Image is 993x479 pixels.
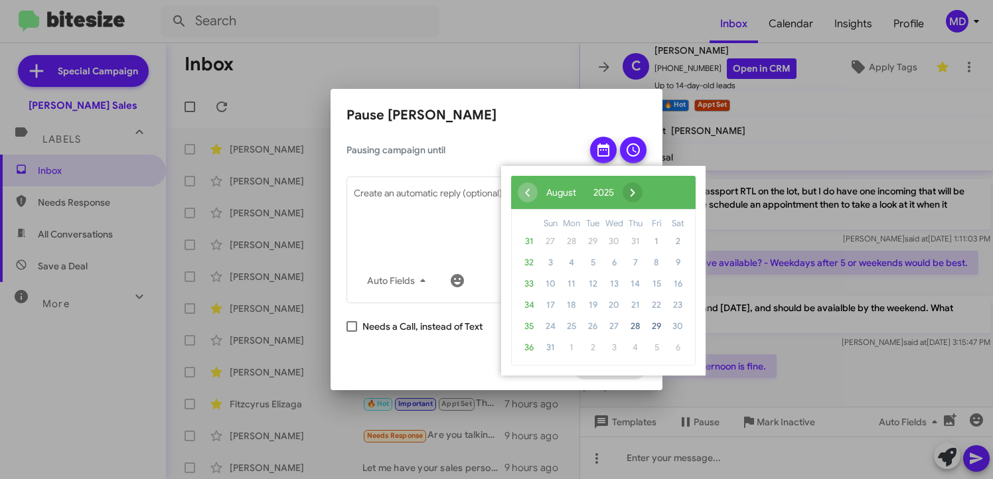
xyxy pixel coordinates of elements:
span: 5 [646,337,667,358]
span: 12 [582,273,603,295]
span: 24 [540,316,561,337]
span: 28 [561,231,582,252]
span: 1 [646,231,667,252]
span: 30 [667,316,688,337]
span: 10 [540,273,561,295]
th: weekday [625,216,646,231]
bs-datepicker-container: calendar [501,166,706,376]
span: 13 [603,273,625,295]
span: 19 [582,295,603,316]
span: 29 [582,231,603,252]
span: 27 [540,231,561,252]
bs-datepicker-navigation-view: ​ ​ ​ [518,183,643,195]
span: 3 [540,252,561,273]
span: 25 [561,316,582,337]
span: 22 [646,295,667,316]
span: 7 [625,252,646,273]
th: weekday [561,216,582,231]
span: 4 [625,337,646,358]
span: 2 [667,231,688,252]
span: 27 [603,316,625,337]
span: 30 [603,231,625,252]
span: Auto Fields [367,269,431,293]
th: weekday [646,216,667,231]
button: › [623,182,643,202]
span: 31 [540,337,561,358]
span: 26 [582,316,603,337]
span: 11 [561,273,582,295]
span: 8 [646,252,667,273]
span: Needs a Call, instead of Text [362,318,483,334]
span: 31 [625,231,646,252]
span: 5 [582,252,603,273]
button: Auto Fields [356,269,441,293]
span: 2 [582,337,603,358]
span: 31 [518,231,540,252]
span: 23 [667,295,688,316]
span: 2025 [593,186,614,198]
span: 36 [518,337,540,358]
th: weekday [540,216,561,231]
span: 6 [603,252,625,273]
span: 28 [625,316,646,337]
span: 14 [625,273,646,295]
span: ‹ [518,182,538,202]
span: 20 [603,295,625,316]
span: 4 [561,252,582,273]
th: weekday [603,216,625,231]
span: 15 [646,273,667,295]
h2: Pause [PERSON_NAME] [346,105,647,126]
span: 17 [540,295,561,316]
span: 29 [646,316,667,337]
span: 32 [518,252,540,273]
span: 18 [561,295,582,316]
span: 35 [518,316,540,337]
span: Pausing campaign until [346,143,579,157]
span: 6 [667,337,688,358]
span: August [546,186,576,198]
span: 1 [561,337,582,358]
button: August [538,182,585,202]
span: 16 [667,273,688,295]
span: 34 [518,295,540,316]
button: 2025 [585,182,623,202]
span: 3 [603,337,625,358]
span: 9 [667,252,688,273]
span: 33 [518,273,540,295]
span: 21 [625,295,646,316]
th: weekday [667,216,688,231]
th: weekday [582,216,603,231]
